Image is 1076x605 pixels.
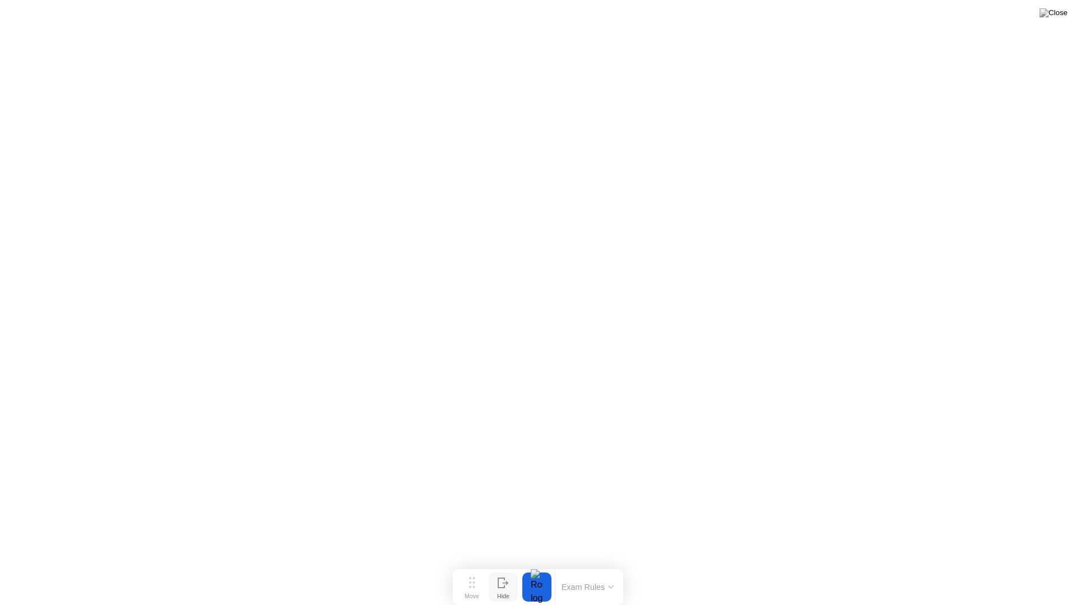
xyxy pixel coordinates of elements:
div: Hide [497,593,509,599]
button: Exam Rules [558,582,618,592]
button: Move [457,573,486,602]
div: Move [465,593,479,599]
img: Close [1040,8,1068,17]
button: Hide [489,573,518,602]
